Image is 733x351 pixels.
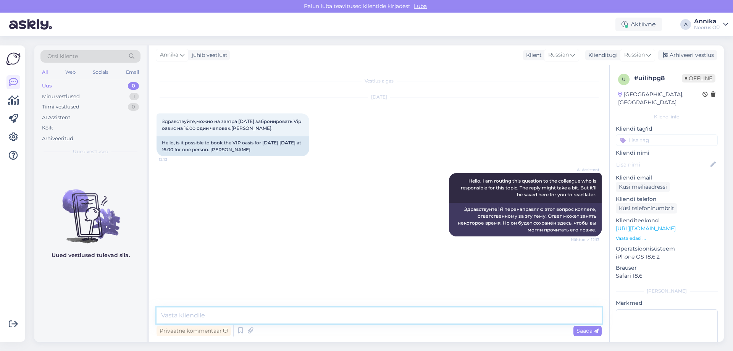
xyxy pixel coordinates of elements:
div: Noorus OÜ [694,24,720,31]
p: Safari 18.6 [616,272,718,280]
p: Kliendi email [616,174,718,182]
div: Minu vestlused [42,93,80,100]
p: Kliendi tag'id [616,125,718,133]
a: [URL][DOMAIN_NAME] [616,225,676,232]
div: Aktiivne [615,18,662,31]
div: # uilihpg8 [634,74,682,83]
div: Privaatne kommentaar [157,326,231,336]
div: Uus [42,82,52,90]
div: [DATE] [157,94,602,100]
div: Arhiveeritud [42,135,73,142]
span: Hello, I am routing this question to the colleague who is responsible for this topic. The reply m... [461,178,597,197]
input: Lisa tag [616,134,718,146]
div: [GEOGRAPHIC_DATA], [GEOGRAPHIC_DATA] [618,91,702,107]
p: Kliendi nimi [616,149,718,157]
p: Uued vestlused tulevad siia. [52,251,130,259]
span: Nähtud ✓ 12:13 [571,237,599,243]
div: Klient [523,51,542,59]
div: Klienditugi [585,51,618,59]
div: 0 [128,103,139,111]
div: Tiimi vestlused [42,103,79,111]
img: No chats [34,176,147,244]
div: AI Assistent [42,114,70,121]
div: A [680,19,691,30]
div: All [40,67,49,77]
span: AI Assistent [571,167,599,173]
div: Kliendi info [616,113,718,120]
span: Russian [548,51,569,59]
span: Luba [412,3,429,10]
span: Здравствуйте,можно на завтра [DATE] забронировать Vip оазис на 16.00 один человек.[PERSON_NAME]. [162,118,302,131]
div: Hello, is it possible to book the VIP oasis for [DATE] [DATE] at 16.00 for one person. [PERSON_NA... [157,136,309,156]
div: Web [64,67,77,77]
div: [PERSON_NAME] [616,288,718,294]
div: 1 [129,93,139,100]
div: Здравствуйте! Я перенаправляю этот вопрос коллеге, ответственному за эту тему. Ответ может занять... [449,203,602,236]
div: Küsi telefoninumbrit [616,203,677,214]
p: Brauser [616,264,718,272]
div: Socials [91,67,110,77]
span: Russian [624,51,645,59]
div: Vestlus algas [157,78,602,84]
input: Lisa nimi [616,160,709,169]
div: 0 [128,82,139,90]
span: u [622,76,626,82]
div: juhib vestlust [189,51,228,59]
p: Klienditeekond [616,217,718,225]
p: Kliendi telefon [616,195,718,203]
p: Märkmed [616,299,718,307]
a: AnnikaNoorus OÜ [694,18,728,31]
span: Uued vestlused [73,148,108,155]
p: Operatsioonisüsteem [616,245,718,253]
div: Kõik [42,124,53,132]
p: Vaata edasi ... [616,235,718,242]
img: Askly Logo [6,52,21,66]
div: Arhiveeri vestlus [658,50,717,60]
span: Otsi kliente [47,52,78,60]
span: 12:13 [159,157,187,162]
span: Saada [576,327,599,334]
div: Annika [694,18,720,24]
span: Offline [682,74,715,82]
div: Küsi meiliaadressi [616,182,670,192]
div: Email [124,67,140,77]
p: iPhone OS 18.6.2 [616,253,718,261]
span: Annika [160,51,178,59]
